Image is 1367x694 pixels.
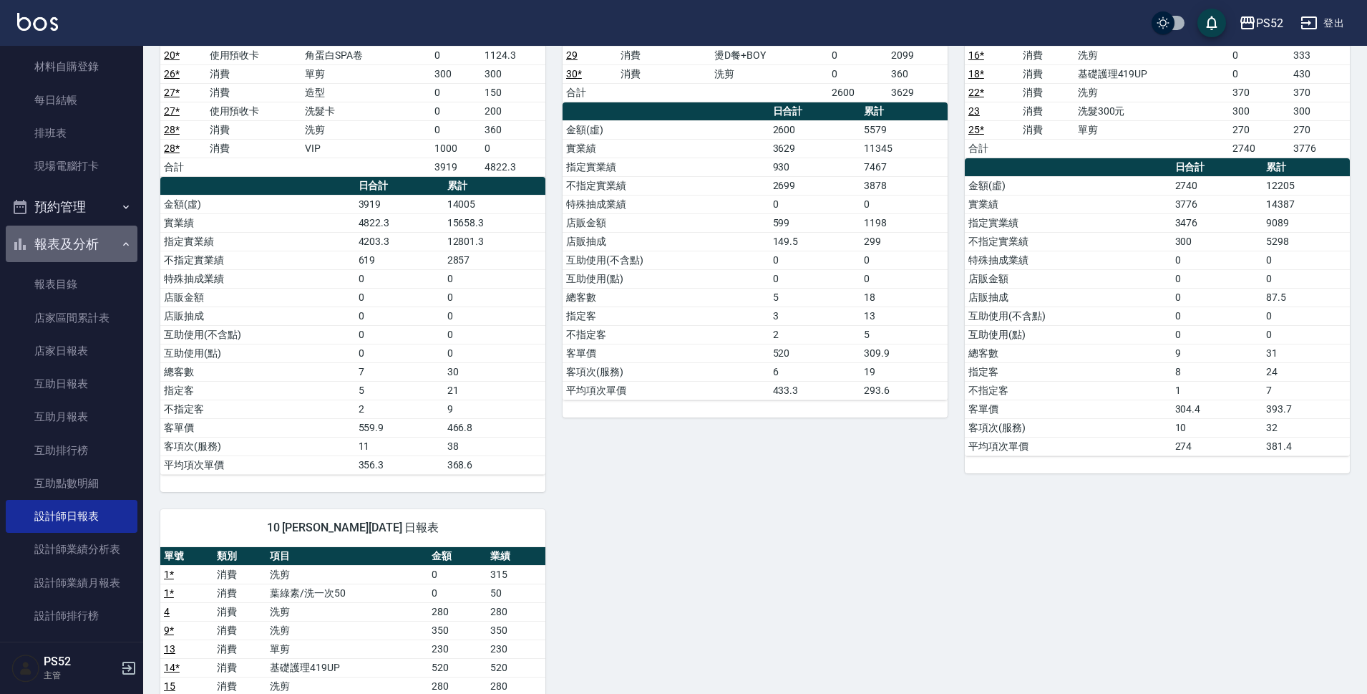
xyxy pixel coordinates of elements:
[1263,195,1350,213] td: 14387
[563,102,948,400] table: a dense table
[160,547,213,566] th: 單號
[444,195,545,213] td: 14005
[1263,158,1350,177] th: 累計
[887,64,948,83] td: 360
[965,213,1172,232] td: 指定實業績
[444,269,545,288] td: 0
[1172,232,1263,251] td: 300
[563,213,769,232] td: 店販金額
[6,84,137,117] a: 每日結帳
[1263,381,1350,400] td: 7
[965,232,1172,251] td: 不指定實業績
[563,251,769,269] td: 互助使用(不含點)
[160,381,355,400] td: 指定客
[769,269,860,288] td: 0
[1074,102,1230,120] td: 洗髮300元
[1172,344,1263,362] td: 9
[1172,158,1263,177] th: 日合計
[563,269,769,288] td: 互助使用(點)
[1019,83,1074,102] td: 消費
[769,213,860,232] td: 599
[563,195,769,213] td: 特殊抽成業績
[160,251,355,269] td: 不指定實業績
[355,269,444,288] td: 0
[487,584,545,602] td: 50
[1290,64,1350,83] td: 430
[160,325,355,344] td: 互助使用(不含點)
[1229,120,1289,139] td: 270
[860,251,948,269] td: 0
[266,584,428,602] td: 葉綠素/洗一次50
[428,640,487,658] td: 230
[1290,46,1350,64] td: 333
[860,102,948,121] th: 累計
[1233,9,1289,38] button: PS52
[1172,251,1263,269] td: 0
[6,334,137,367] a: 店家日報表
[428,547,487,566] th: 金額
[1074,83,1230,102] td: 洗剪
[444,232,545,251] td: 12801.3
[213,565,266,584] td: 消費
[355,362,444,381] td: 7
[160,437,355,456] td: 客項次(服務)
[6,567,137,599] a: 設計師業績月報表
[355,213,444,232] td: 4822.3
[965,344,1172,362] td: 總客數
[206,102,302,120] td: 使用預收卡
[301,64,430,83] td: 單剪
[563,288,769,307] td: 總客數
[160,456,355,474] td: 平均項次單價
[301,83,430,102] td: 造型
[965,418,1172,437] td: 客項次(服務)
[965,288,1172,307] td: 店販抽成
[301,139,430,158] td: VIP
[355,418,444,437] td: 559.9
[6,367,137,400] a: 互助日報表
[965,381,1172,400] td: 不指定客
[860,120,948,139] td: 5579
[481,120,545,139] td: 360
[355,381,444,400] td: 5
[6,50,137,83] a: 材料自購登錄
[1263,325,1350,344] td: 0
[828,46,888,64] td: 0
[860,344,948,362] td: 309.9
[487,658,545,677] td: 520
[1229,102,1289,120] td: 300
[487,602,545,621] td: 280
[1263,400,1350,418] td: 393.7
[6,268,137,301] a: 報表目錄
[1172,195,1263,213] td: 3776
[481,139,545,158] td: 0
[206,83,302,102] td: 消費
[563,307,769,325] td: 指定客
[1290,83,1350,102] td: 370
[1263,269,1350,288] td: 0
[6,467,137,500] a: 互助點數明細
[1019,46,1074,64] td: 消費
[164,680,175,692] a: 15
[965,325,1172,344] td: 互助使用(點)
[860,381,948,400] td: 293.6
[160,195,355,213] td: 金額(虛)
[711,64,827,83] td: 洗剪
[11,654,40,683] img: Person
[563,83,617,102] td: 合計
[1172,307,1263,325] td: 0
[563,344,769,362] td: 客單價
[213,640,266,658] td: 消費
[1172,176,1263,195] td: 2740
[769,176,860,195] td: 2699
[160,269,355,288] td: 特殊抽成業績
[444,344,545,362] td: 0
[1263,251,1350,269] td: 0
[769,139,860,158] td: 3629
[444,400,545,418] td: 9
[301,102,430,120] td: 洗髮卡
[164,643,175,655] a: 13
[563,232,769,251] td: 店販抽成
[1263,418,1350,437] td: 32
[769,102,860,121] th: 日合計
[160,307,355,325] td: 店販抽成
